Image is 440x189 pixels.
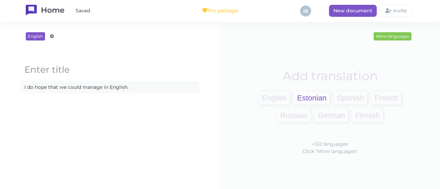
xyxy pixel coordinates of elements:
p: +132 languages Click "More languages" [244,141,416,155]
img: TranslateWise logo [26,5,37,16]
div: IB [300,5,311,16]
span: Spanish [334,91,367,105]
span: New document [333,8,372,14]
a: Home [26,5,65,17]
span: English [26,32,45,40]
div: More languages [374,32,411,40]
a: New document [329,5,377,17]
span: Russian [277,109,310,122]
span: Saved [76,7,90,14]
span: Estonian [294,91,330,105]
span: German [315,109,348,122]
div: Pro package [202,8,238,14]
content: I do hope that we could manage in English. [21,82,199,93]
h1: Home [41,5,65,17]
span: French [371,91,401,105]
span: Finnish [352,109,383,122]
div: Add translation [244,67,416,85]
span: Invite [393,8,407,14]
span: English [259,91,290,105]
